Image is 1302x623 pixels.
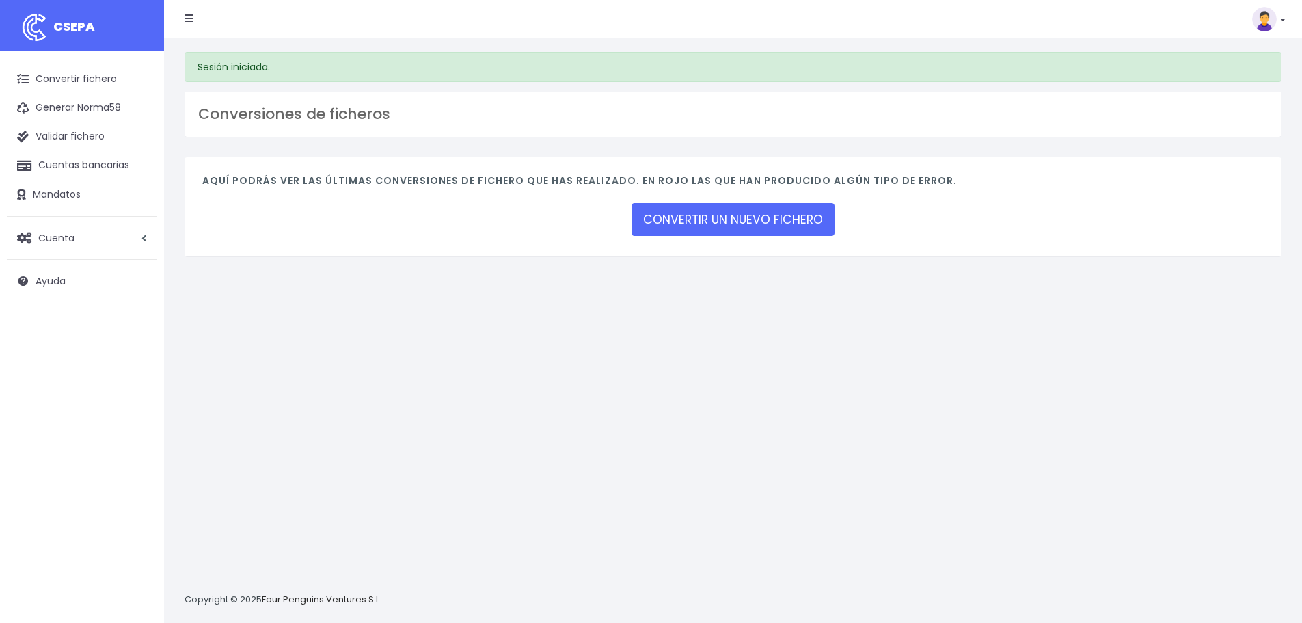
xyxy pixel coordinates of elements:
a: Cuenta [7,224,157,252]
a: Generar Norma58 [7,94,157,122]
div: Sesión iniciada. [185,52,1281,82]
a: CONVERTIR UN NUEVO FICHERO [632,203,835,236]
a: Mandatos [7,181,157,209]
p: Copyright © 2025 . [185,593,383,607]
a: Convertir fichero [7,65,157,94]
h4: Aquí podrás ver las últimas conversiones de fichero que has realizado. En rojo las que han produc... [202,175,1264,194]
img: profile [1252,7,1277,31]
img: logo [17,10,51,44]
a: Validar fichero [7,122,157,151]
a: Cuentas bancarias [7,151,157,180]
a: Ayuda [7,267,157,295]
span: Cuenta [38,230,74,244]
h3: Conversiones de ficheros [198,105,1268,123]
a: Four Penguins Ventures S.L. [262,593,381,606]
span: Ayuda [36,274,66,288]
span: CSEPA [53,18,95,35]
